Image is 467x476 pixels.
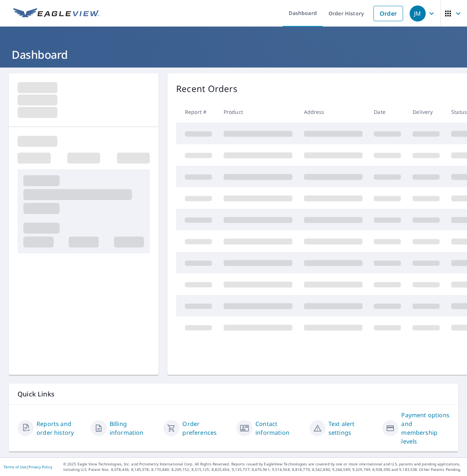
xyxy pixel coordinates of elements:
[329,419,377,437] a: Text alert settings
[368,101,407,123] th: Date
[110,419,158,437] a: Billing information
[63,461,463,472] p: © 2025 Eagle View Technologies, Inc. and Pictometry International Corp. All Rights Reserved. Repo...
[29,464,52,469] a: Privacy Policy
[373,6,403,21] a: Order
[401,411,449,446] a: Payment options and membership levels
[13,8,99,19] img: EV Logo
[176,101,218,123] th: Report #
[9,47,458,62] h1: Dashboard
[182,419,231,437] a: Order preferences
[4,464,26,469] a: Terms of Use
[407,101,445,123] th: Delivery
[37,419,85,437] a: Reports and order history
[218,101,298,123] th: Product
[255,419,304,437] a: Contact information
[176,82,238,95] p: Recent Orders
[298,101,368,123] th: Address
[18,389,449,399] p: Quick Links
[410,5,426,22] div: JM
[4,465,52,469] p: |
